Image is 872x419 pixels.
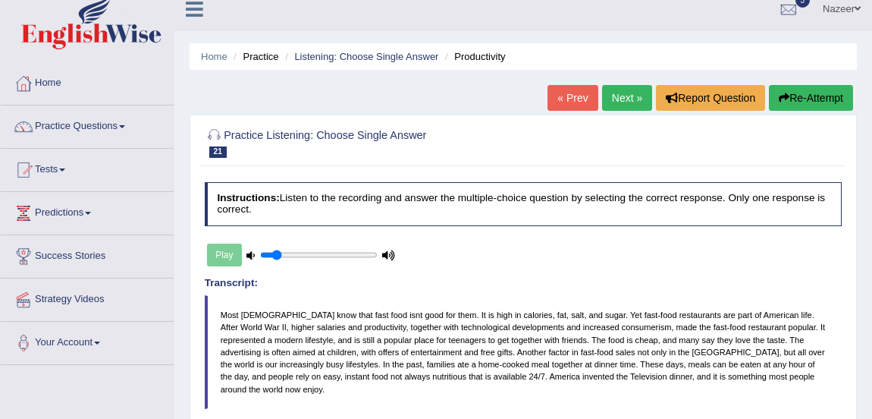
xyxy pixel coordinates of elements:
[1,106,174,143] a: Practice Questions
[1,235,174,273] a: Success Stories
[1,322,174,360] a: Your Account
[205,182,842,225] h4: Listen to the recording and answer the multiple-choice question by selecting the correct response...
[1,192,174,230] a: Predictions
[217,192,279,203] b: Instructions:
[547,85,598,111] a: « Prev
[1,279,174,317] a: Strategy Videos
[656,85,765,111] button: Report Question
[602,85,652,111] a: Next »
[294,51,438,62] a: Listening: Choose Single Answer
[1,62,174,100] a: Home
[201,51,227,62] a: Home
[205,126,600,158] h2: Practice Listening: Choose Single Answer
[769,85,853,111] button: Re-Attempt
[230,49,278,64] li: Practice
[1,149,174,187] a: Tests
[209,146,227,158] span: 21
[441,49,505,64] li: Productivity
[205,278,842,289] h4: Transcript:
[205,295,842,409] blockquote: Most [DEMOGRAPHIC_DATA] know that fast food isnt good for them. It is high in calories, fat, salt...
